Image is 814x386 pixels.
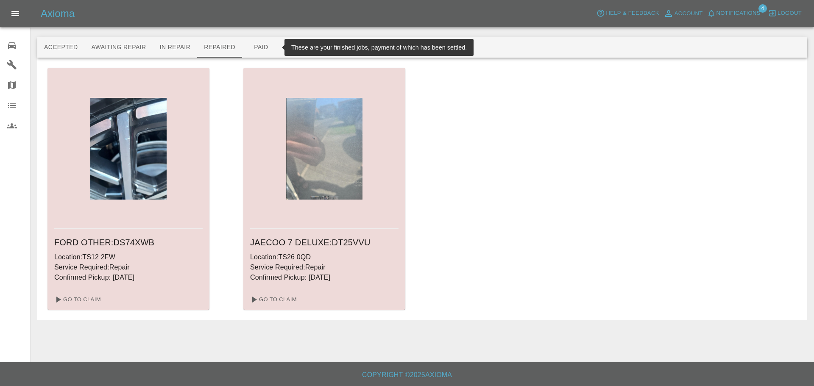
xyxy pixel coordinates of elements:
p: Confirmed Pickup: [DATE] [250,272,399,283]
button: Repaired [197,37,242,58]
p: Service Required: Repair [54,262,203,272]
span: Notifications [716,8,761,18]
p: Location: TS26 0QD [250,252,399,262]
h5: Axioma [41,7,75,20]
p: Location: TS12 2FW [54,252,203,262]
button: Open drawer [5,3,25,24]
h6: Copyright © 2025 Axioma [7,369,807,381]
p: Service Required: Repair [250,262,399,272]
button: In Repair [153,37,198,58]
h6: JAECOO 7 DELUXE : DT25VVU [250,236,399,249]
button: Accepted [37,37,84,58]
span: Help & Feedback [606,8,659,18]
h6: FORD Other : DS74XWB [54,236,203,249]
button: Paid [242,37,280,58]
button: Help & Feedback [594,7,661,20]
a: Account [661,7,705,20]
button: Awaiting Repair [84,37,153,58]
span: Account [675,9,703,19]
p: Confirmed Pickup: [DATE] [54,272,203,283]
a: Go To Claim [247,293,299,306]
span: Logout [778,8,802,18]
button: Notifications [705,7,763,20]
span: 4 [758,4,767,13]
button: Logout [766,7,804,20]
a: Go To Claim [51,293,103,306]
